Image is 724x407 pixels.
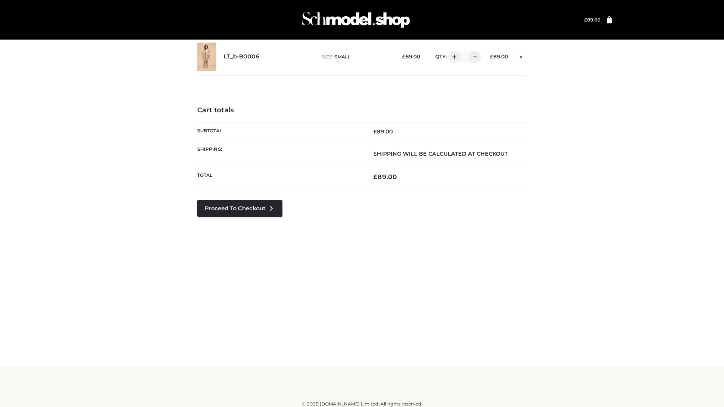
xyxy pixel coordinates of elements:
[515,51,527,61] a: Remove this item
[197,141,362,167] th: Shipping:
[373,128,393,135] bdi: 89.00
[299,5,413,35] img: Schmodel Admin 964
[197,200,282,217] a: Proceed to Checkout
[373,173,377,181] span: £
[373,173,397,181] bdi: 89.00
[334,54,350,60] span: SMALL
[584,17,600,23] bdi: 89.00
[584,17,587,23] span: £
[197,167,362,187] th: Total
[428,51,478,63] div: QTY:
[224,53,260,60] a: LT_b-B0006
[322,54,390,60] p: size :
[197,43,216,71] img: LT_b-B0006 - SMALL
[373,150,508,157] strong: Shipping will be calculated at checkout
[584,17,600,23] a: £89.00
[197,106,527,115] h4: Cart totals
[402,54,405,60] span: £
[373,128,377,135] span: £
[197,122,362,141] th: Subtotal
[490,54,508,60] bdi: 89.00
[490,54,493,60] span: £
[402,54,420,60] bdi: 89.00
